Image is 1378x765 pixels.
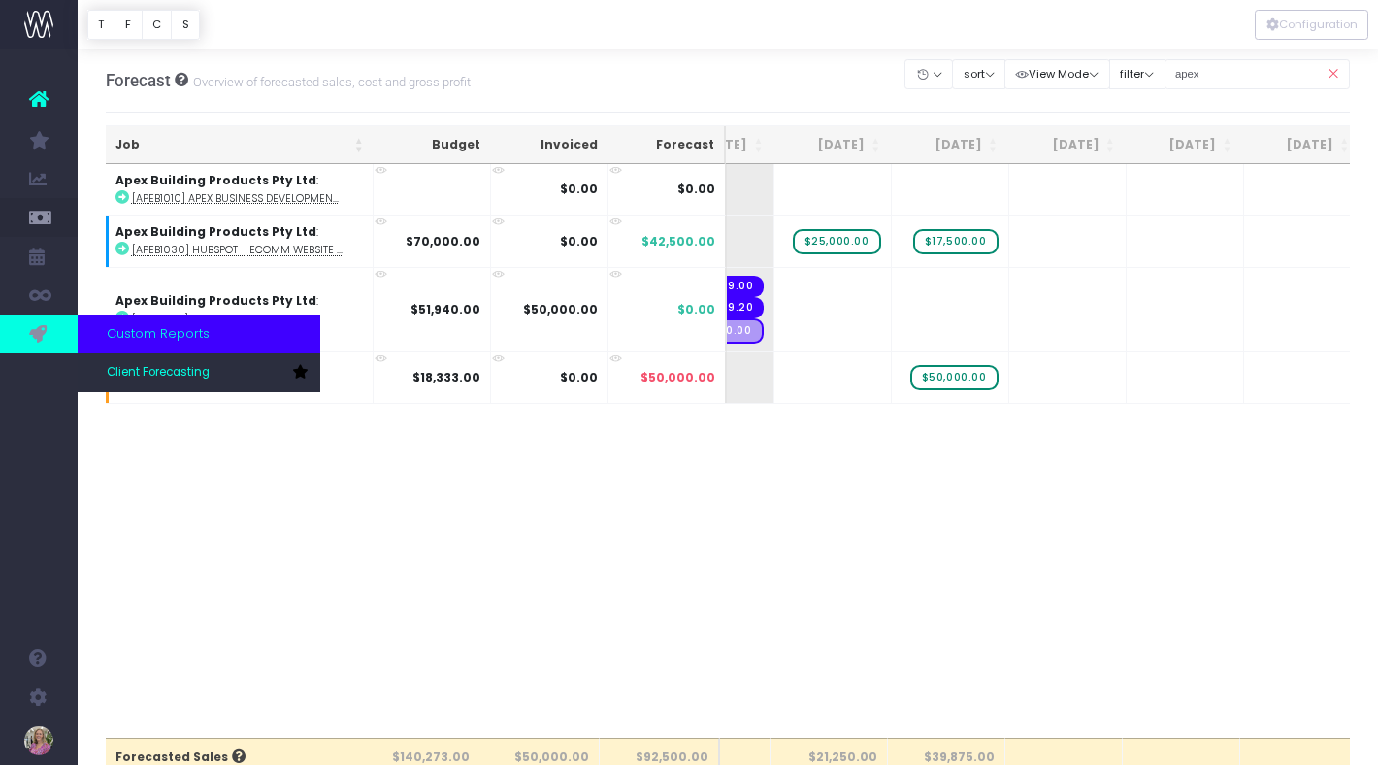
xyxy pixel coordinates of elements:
span: Forecast [106,71,171,90]
span: Streamtime expense: shutterstock – Shutterstock [696,276,763,297]
span: $0.00 [676,301,714,318]
button: T [87,10,115,40]
th: Sep 25: activate to sort column ascending [772,126,890,164]
strong: $0.00 [559,181,597,197]
strong: $70,000.00 [406,233,480,249]
span: $0.00 [676,181,714,198]
th: Job: activate to sort column ascending [106,126,374,164]
a: Client Forecasting [78,353,320,392]
strong: Apex Building Products Pty Ltd [115,292,316,309]
abbr: Sales Opportunity 23/24 [132,380,267,394]
button: C [142,10,173,40]
strong: $18,333.00 [412,369,480,385]
th: Oct 25: activate to sort column ascending [890,126,1007,164]
td: : [106,267,374,351]
button: filter [1109,59,1165,89]
span: $42,500.00 [640,233,714,250]
button: Configuration [1255,10,1368,40]
span: wayahead Sales Forecast Item [910,365,999,390]
span: Client Forecasting [107,364,210,382]
abbr: [APEB1010] Apex Business Development [132,191,339,206]
th: Jan 26: activate to sort column ascending [1241,126,1359,164]
span: Custom Reports [107,324,210,344]
button: sort [952,59,1005,89]
th: Invoiced [490,126,607,164]
th: Budget [374,126,491,164]
th: Forecast [607,126,726,164]
strong: $51,940.00 [410,301,480,317]
div: Vertical button group [87,10,200,40]
th: Dec 25: activate to sort column ascending [1125,126,1242,164]
span: $50,000.00 [640,369,714,386]
td: : [106,164,374,215]
button: View Mode [1004,59,1110,89]
small: Overview of forecasted sales, cost and gross profit [188,71,471,90]
span: wayahead Sales Forecast Item [913,229,999,254]
abbr: [APEB1032] Creative Time Block #3 [132,312,318,326]
button: S [171,10,200,40]
strong: Apex Building Products Pty Ltd [115,223,316,240]
strong: $0.00 [559,369,597,385]
input: Search... [1165,59,1351,89]
strong: Apex Building Products Pty Ltd [115,172,316,188]
button: F [115,10,143,40]
abbr: [APEB1030] HUBSPOT - eComm Website MVP [132,243,343,257]
span: Streamtime expense: iStock Credits – iStock [697,297,763,318]
span: wayahead Sales Forecast Item [793,229,881,254]
strong: $0.00 [559,233,597,249]
img: images/default_profile_image.png [24,726,53,755]
strong: $50,000.00 [522,301,597,317]
td: : [106,215,374,266]
th: Nov 25: activate to sort column ascending [1007,126,1125,164]
div: Vertical button group [1255,10,1368,40]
